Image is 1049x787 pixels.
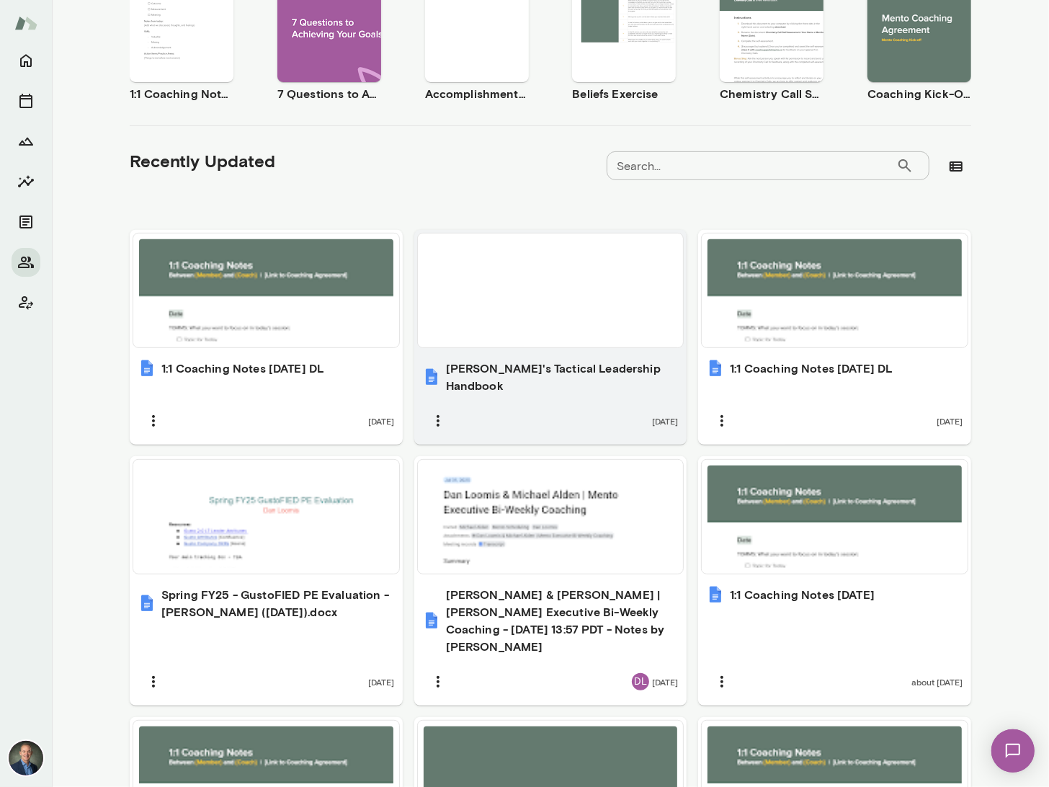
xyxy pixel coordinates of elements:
img: Spring FY25 - GustoFIED PE Evaluation - Dan Loomis (May 2025).docx [138,595,156,612]
span: about [DATE] [911,676,963,688]
img: Michael Alden [9,741,43,775]
button: Sessions [12,86,40,115]
h6: Chemistry Call Self-Assessment [Coaches only] [720,85,823,102]
img: Dan's Tactical Leadership Handbook [423,368,440,386]
span: [DATE] [368,676,394,688]
button: Documents [12,208,40,236]
button: Client app [12,288,40,317]
img: 1:1 Coaching Notes July 17, 2025 [707,586,724,603]
h6: [PERSON_NAME]'s Tactical Leadership Handbook [446,360,679,394]
h6: 1:1 Coaching Notes [DATE] DL [161,360,324,377]
h6: 1:1 Coaching Notes [DATE] [730,586,875,603]
img: Mento [14,9,37,37]
img: 1:1 Coaching Notes July 27, 2025 DL [707,360,724,377]
img: 1:1 Coaching Notes August 11, 2025 DL [138,360,156,377]
button: Insights [12,167,40,196]
h6: [PERSON_NAME] & [PERSON_NAME] | [PERSON_NAME] Executive Bi-Weekly Coaching - [DATE] 13:57 PDT - N... [446,586,679,655]
span: [DATE] [652,415,678,427]
span: [DATE] [652,676,678,688]
h6: 1:1 Coaching Notes [DATE] DL [730,360,893,377]
span: [DATE] [368,415,394,427]
div: DL [632,673,649,690]
h6: Spring FY25 - GustoFIED PE Evaluation - [PERSON_NAME] ([DATE]).docx [161,586,394,621]
button: Home [12,46,40,75]
img: Dan Loomis & Michael Alden | Mento Executive Bi-Weekly Coaching - 2025/07/31 13:57 PDT - Notes by... [423,612,440,629]
h6: Coaching Kick-Off | Coaching Agreement [867,85,971,102]
h6: 7 Questions to Achieving Your Goals [277,85,381,102]
button: Members [12,248,40,277]
span: [DATE] [937,415,963,427]
h6: 1:1 Coaching Notes [130,85,233,102]
button: Growth Plan [12,127,40,156]
h6: Accomplishment Tracker [425,85,529,102]
h5: Recently Updated [130,149,275,172]
h6: Beliefs Exercise [572,85,676,102]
